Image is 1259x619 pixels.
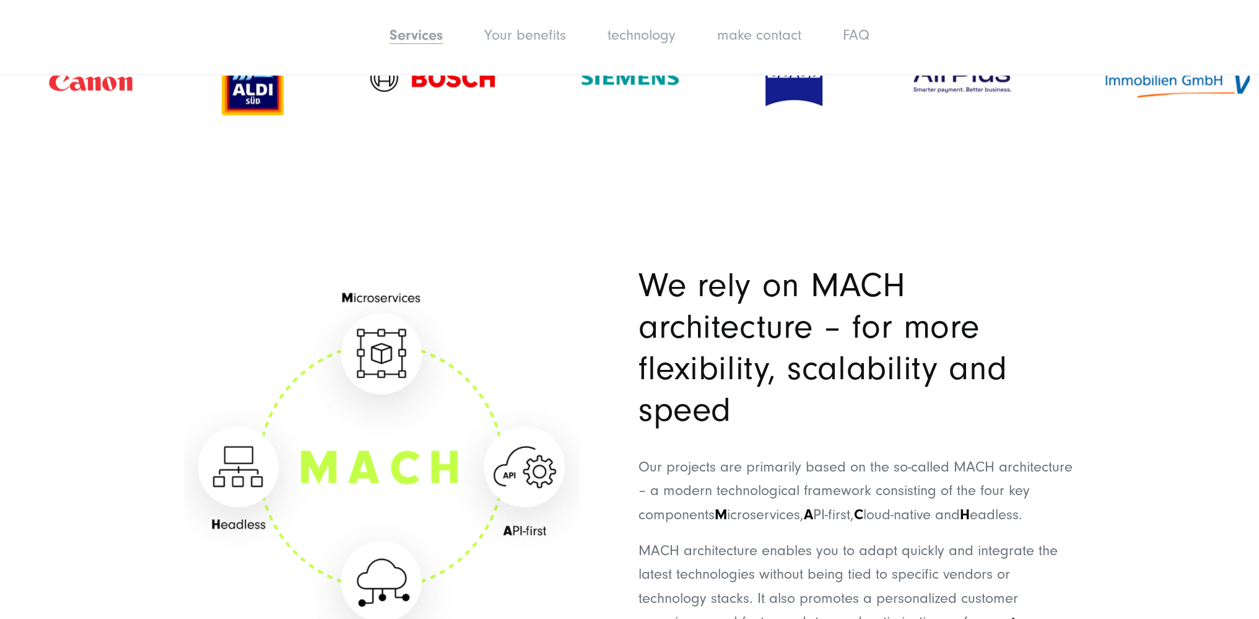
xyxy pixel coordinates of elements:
a: FAQ [843,27,869,43]
a: make contact [717,27,801,43]
a: Services [390,27,443,43]
img: Customer logo Siemens AG Green - Digital agency SUNZINET-svg [582,70,679,85]
font: icroservices, [727,506,804,523]
font: H [960,506,970,523]
font: Our projects are primarily based on the so-called MACH architecture – a modern technological fram... [638,459,1073,523]
img: Customer logo Canon red - Digital agency SUNZINET [46,55,135,101]
font: A [804,506,813,523]
a: technology [608,27,676,43]
font: M [715,506,727,523]
img: Customer logo of the digital agency SUNZINET - Bosch Logo [370,64,495,92]
img: Customer logo Zeiss Blue and White - Digital agency SUNZINET [765,49,822,106]
font: C [854,506,863,523]
img: Aldi-sued-customer-logo-digital-agency-SUNZINET [222,40,284,115]
font: We rely on MACH architecture – for more flexibility, scalability and speed [638,266,1008,429]
font: eadless. [970,506,1022,523]
img: AirPlus Logo [909,60,1014,95]
a: Your benefits [484,27,566,43]
font: PI-first, [813,506,854,523]
font: loud-native and [863,506,960,523]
